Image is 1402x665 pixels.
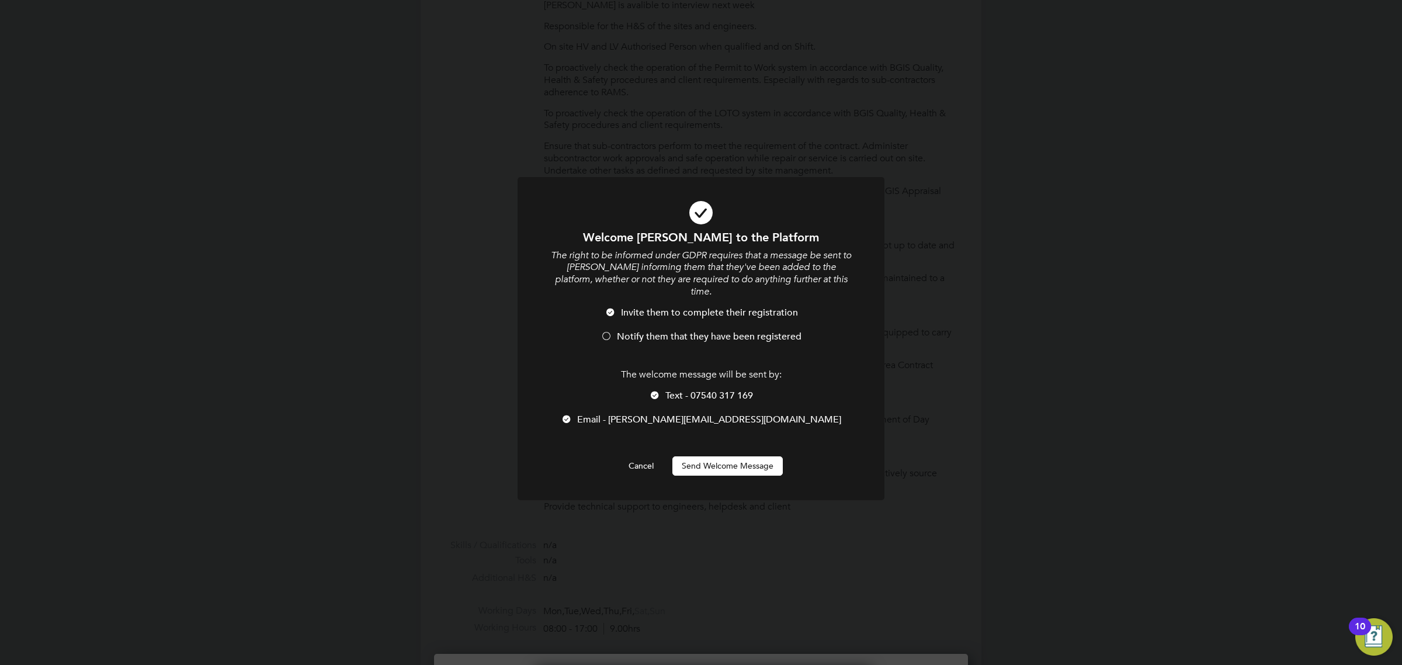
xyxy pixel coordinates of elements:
button: Cancel [619,456,663,475]
button: Send Welcome Message [672,456,783,475]
div: 10 [1355,626,1365,642]
span: Text - 07540 317 169 [665,390,753,401]
button: Open Resource Center, 10 new notifications [1355,618,1393,656]
p: The welcome message will be sent by: [549,369,853,381]
h1: Welcome [PERSON_NAME] to the Platform [549,230,853,245]
span: Notify them that they have been registered [617,331,801,342]
i: The right to be informed under GDPR requires that a message be sent to [PERSON_NAME] informing th... [551,250,851,297]
span: Email - [PERSON_NAME][EMAIL_ADDRESS][DOMAIN_NAME] [577,414,841,425]
span: Invite them to complete their registration [621,307,798,318]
